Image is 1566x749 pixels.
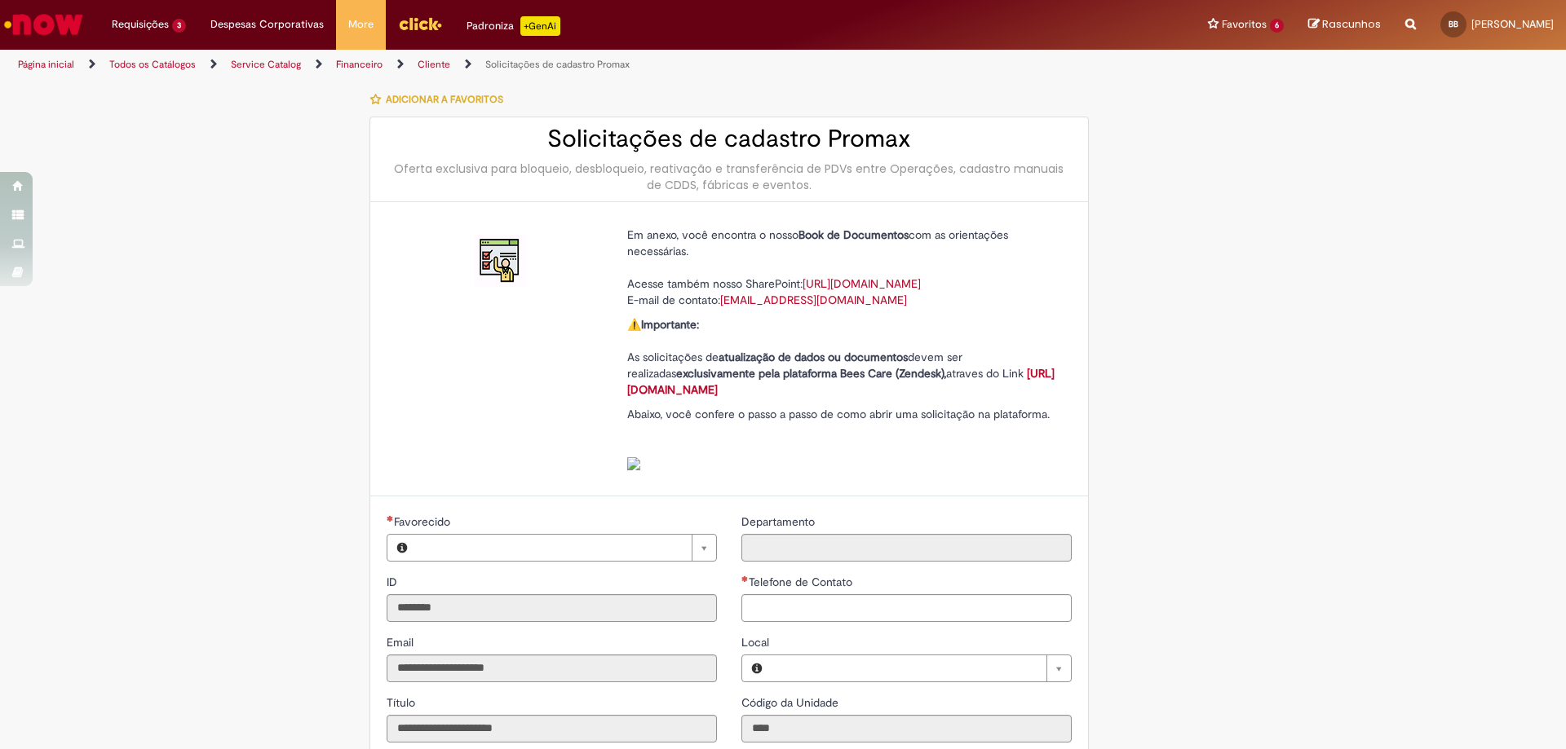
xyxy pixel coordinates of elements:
a: Página inicial [18,58,74,71]
a: Limpar campo Favorecido [417,535,716,561]
div: Padroniza [467,16,560,36]
input: Código da Unidade [741,715,1072,742]
img: Solicitações de cadastro Promax [475,235,527,287]
a: Cliente [418,58,450,71]
span: Necessários [741,575,749,582]
input: ID [387,594,717,622]
input: Departamento [741,534,1072,562]
p: Abaixo, você confere o passo a passo de como abrir uma solicitação na plataforma. [627,406,1059,471]
img: ServiceNow [2,8,86,41]
input: Título [387,715,717,742]
a: Todos os Catálogos [109,58,196,71]
label: Somente leitura - Email [387,634,417,650]
a: Rascunhos [1308,17,1381,33]
span: Somente leitura - Código da Unidade [741,695,842,710]
img: sys_attachment.do [627,457,640,470]
a: [URL][DOMAIN_NAME] [627,366,1055,397]
span: More [348,16,374,33]
span: Telefone de Contato [749,575,856,589]
p: +GenAi [520,16,560,36]
label: Somente leitura - Título [387,694,418,711]
a: Financeiro [336,58,383,71]
span: Rascunhos [1322,16,1381,32]
span: Despesas Corporativas [210,16,324,33]
a: Solicitações de cadastro Promax [485,58,630,71]
strong: Book de Documentos [798,227,909,242]
span: 3 [172,19,186,33]
h2: Solicitações de cadastro Promax [387,126,1072,152]
button: Adicionar a Favoritos [369,82,512,117]
input: Telefone de Contato [741,594,1072,622]
span: Somente leitura - Título [387,695,418,710]
span: Favoritos [1222,16,1267,33]
span: BB [1449,19,1458,29]
input: Email [387,654,717,682]
a: Limpar campo Local [772,655,1071,681]
span: Somente leitura - Departamento [741,514,818,529]
label: Somente leitura - Código da Unidade [741,694,842,711]
strong: exclusivamente pela plataforma Bees Care (Zendesk), [676,366,946,381]
span: Requisições [112,16,169,33]
p: Em anexo, você encontra o nosso com as orientações necessárias. Acesse também nosso SharePoint: E... [627,227,1059,308]
button: Favorecido, Visualizar este registro [387,535,417,561]
strong: atualização de dados ou documentos [719,350,908,364]
label: Somente leitura - Departamento [741,513,818,530]
a: [EMAIL_ADDRESS][DOMAIN_NAME] [720,293,907,307]
strong: Importante: [641,317,699,332]
span: Necessários - Favorecido [394,514,453,529]
span: Necessários [387,515,394,522]
span: Adicionar a Favoritos [386,93,503,106]
span: Somente leitura - ID [387,575,400,589]
img: click_logo_yellow_360x200.png [398,11,442,36]
div: Oferta exclusiva para bloqueio, desbloqueio, reativação e transferência de PDVs entre Operações, ... [387,161,1072,193]
span: [PERSON_NAME] [1471,17,1554,31]
span: Somente leitura - Email [387,635,417,650]
ul: Trilhas de página [12,50,1032,80]
button: Local, Visualizar este registro [742,655,772,681]
a: Service Catalog [231,58,301,71]
span: Local [741,635,772,650]
a: [URL][DOMAIN_NAME] [803,276,921,291]
span: 6 [1270,19,1284,33]
p: ⚠️ As solicitações de devem ser realizadas atraves do Link [627,316,1059,398]
label: Somente leitura - ID [387,574,400,590]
